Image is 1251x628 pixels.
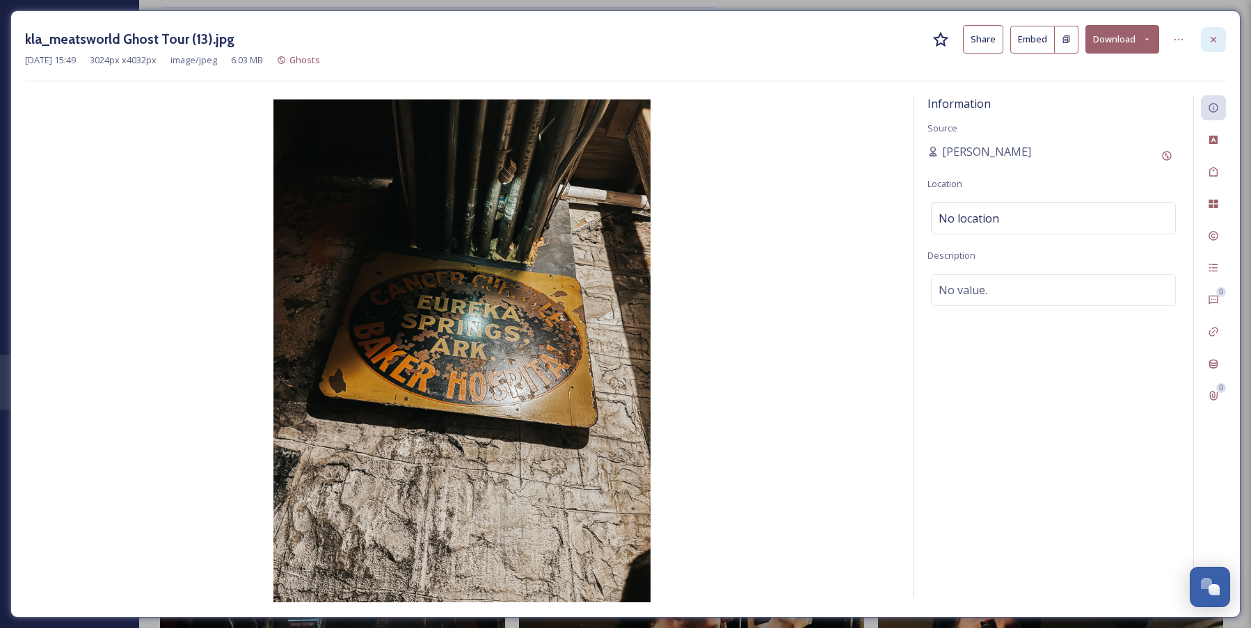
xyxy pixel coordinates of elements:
[289,54,320,66] span: Ghosts
[1216,383,1226,393] div: 0
[963,25,1003,54] button: Share
[90,54,157,67] span: 3024 px x 4032 px
[927,249,975,261] span: Description
[1190,567,1230,607] button: Open Chat
[25,99,899,602] img: kla_meatsworld%20Ghost%20Tour%20%2813%29.jpg
[1216,287,1226,297] div: 0
[942,143,1031,160] span: [PERSON_NAME]
[170,54,217,67] span: image/jpeg
[231,54,263,67] span: 6.03 MB
[927,122,957,134] span: Source
[939,282,987,298] span: No value.
[1085,25,1159,54] button: Download
[927,177,962,190] span: Location
[1010,26,1055,54] button: Embed
[25,29,234,49] h3: kla_meatsworld Ghost Tour (13).jpg
[25,54,76,67] span: [DATE] 15:49
[927,96,991,111] span: Information
[939,210,999,227] span: No location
